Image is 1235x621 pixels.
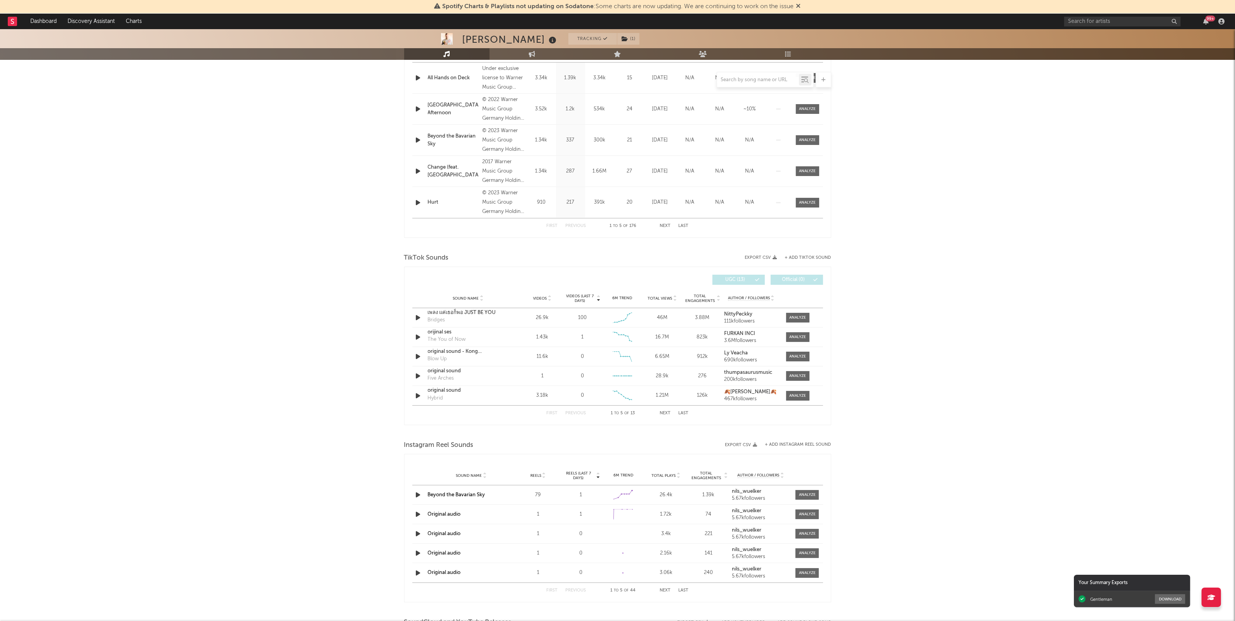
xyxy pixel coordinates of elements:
strong: thumpasaurusmusic [724,370,772,375]
span: Total Views [648,296,672,301]
span: Videos [533,296,547,301]
a: Beyond the Bavarian Sky [428,133,479,148]
a: original sound - Kong Chansreymom [428,348,509,356]
button: Previous [566,411,586,415]
div: Hybrid [428,394,443,402]
div: 1 [581,333,584,341]
div: © 2023 Warner Music Group Germany Holding GmbH [482,126,525,154]
div: 24 [616,105,643,113]
button: Last [679,411,689,415]
div: 5.67k followers [732,496,790,501]
div: 276 [684,372,720,380]
div: 1 5 13 [602,409,644,418]
div: The You of Now [428,336,466,344]
a: original sound [428,367,509,375]
a: nils_wuelker [732,567,790,572]
button: Next [660,224,671,228]
div: 141 [689,549,728,557]
div: 100 [578,314,587,322]
div: 1.43k [525,333,561,341]
button: Export CSV [745,255,777,260]
span: Author / Followers [728,296,770,301]
div: original sound [428,387,509,394]
div: 1.21M [644,392,680,399]
div: N/A [677,136,703,144]
a: thumpasaurusmusic [724,370,778,375]
a: Discovery Assistant [62,14,120,29]
a: Beyond the Bavarian Sky [428,492,485,497]
div: 1.34k [529,167,554,175]
span: of [624,589,629,592]
div: orijinal ses [428,328,509,336]
span: Videos (last 7 days) [564,294,596,303]
div: Hurt [428,199,479,206]
div: 2017 Warner Music Group Germany Holding GmbH / A Warner Music Group Company [482,157,525,185]
div: 1.66M [587,167,612,175]
div: Gentleman [1090,597,1112,602]
div: 690k followers [724,358,778,363]
span: Official ( 0 ) [776,277,811,282]
div: 3.6M followers [724,338,778,344]
div: 217 [558,199,583,206]
button: + Add Instagram Reel Sound [765,443,831,447]
strong: nils_wuelker [732,489,761,494]
strong: FURKAN İNCİ [724,331,755,336]
div: 16.7M [644,333,680,341]
div: 823k [684,333,720,341]
div: 391k [587,199,612,206]
div: 79 [519,491,558,499]
div: 1 [519,530,558,538]
div: Change (feat. [GEOGRAPHIC_DATA]) [428,164,479,179]
div: ~ 10 % [737,105,763,113]
div: 21 [616,136,643,144]
div: 6M Trend [604,473,643,478]
span: Sound Name [453,296,479,301]
div: 240 [689,569,728,577]
div: 0 [561,569,600,577]
span: ( 1 ) [617,33,640,45]
div: [DATE] [647,199,673,206]
button: Next [660,411,671,415]
div: 26.9k [525,314,561,322]
button: Previous [566,224,586,228]
button: Previous [566,588,586,593]
span: Reels (last 7 days) [561,471,596,480]
div: 1.2k [558,105,583,113]
div: 74 [689,511,728,518]
input: Search by song name or URL [717,77,799,83]
div: 1 [519,511,558,518]
div: 28.9k [644,372,680,380]
span: Reels [530,473,541,478]
div: N/A [737,136,763,144]
div: 200k followers [724,377,778,382]
a: FURKAN İNCİ [724,331,778,337]
div: 534k [587,105,612,113]
div: 0 [561,549,600,557]
button: Next [660,588,671,593]
div: N/A [707,105,733,113]
a: 🍂[PERSON_NAME]🍂 [724,389,778,395]
div: 1 [519,569,558,577]
strong: NittyPeckky [724,312,752,317]
span: Dismiss [796,3,801,10]
button: 99+ [1203,18,1209,24]
div: 99 + [1205,16,1215,21]
button: + Add TikTok Sound [785,256,831,260]
div: 5.67k followers [732,515,790,521]
div: 1.39k [689,491,728,499]
button: First [547,588,558,593]
div: 3.4k [646,530,685,538]
div: N/A [707,199,733,206]
div: Blow Up [428,355,447,363]
div: 0 [581,392,584,399]
button: UGC(13) [712,275,765,285]
button: First [547,411,558,415]
span: of [623,224,628,228]
div: 1 [561,491,600,499]
div: 11.6k [525,353,561,361]
span: Instagram Reel Sounds [404,441,474,450]
div: N/A [707,136,733,144]
div: 46M [644,314,680,322]
div: + Add Instagram Reel Sound [757,443,831,447]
